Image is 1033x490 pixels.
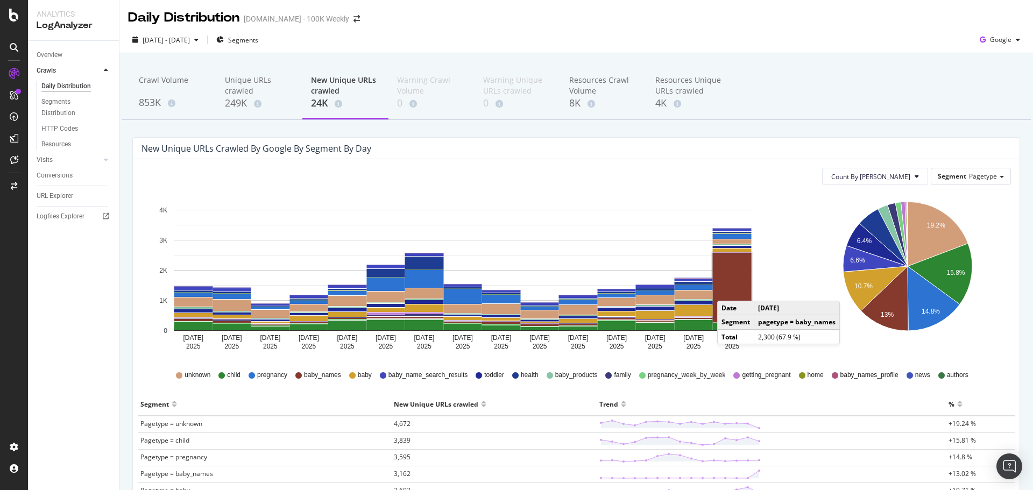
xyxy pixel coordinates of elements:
[41,139,111,150] a: Resources
[683,334,704,342] text: [DATE]
[571,343,585,350] text: 2025
[397,75,466,96] div: Warning Crawl Volume
[159,267,167,274] text: 2K
[969,172,997,181] span: Pagetype
[212,31,263,48] button: Segments
[946,269,965,277] text: 15.8%
[806,194,1009,355] svg: A chart.
[655,75,724,96] div: Resources Unique URLs crawled
[225,96,294,110] div: 249K
[854,283,872,290] text: 10.7%
[610,343,624,350] text: 2025
[725,343,739,350] text: 2025
[186,343,201,350] text: 2025
[37,211,111,222] a: Logfiles Explorer
[996,453,1022,479] div: Open Intercom Messenger
[569,96,638,110] div: 8K
[358,371,372,380] span: baby
[521,371,539,380] span: health
[822,168,928,185] button: Count By [PERSON_NAME]
[718,315,754,330] td: Segment
[143,35,190,45] span: [DATE] - [DATE]
[926,222,945,229] text: 19.2%
[141,143,371,154] div: New Unique URLs crawled by google by Segment by Day
[840,371,898,380] span: baby_names_profile
[922,308,940,315] text: 14.8%
[379,343,393,350] text: 2025
[159,207,167,214] text: 4K
[452,334,473,342] text: [DATE]
[483,96,552,110] div: 0
[37,211,84,222] div: Logfiles Explorer
[938,172,966,181] span: Segment
[41,123,78,134] div: HTTP Codes
[183,334,203,342] text: [DATE]
[257,371,287,380] span: pregnancy
[857,238,872,245] text: 6.4%
[227,371,240,380] span: child
[850,257,865,264] text: 6.6%
[394,395,478,413] div: New Unique URLs crawled
[159,237,167,244] text: 3K
[41,81,111,92] a: Daily Distribution
[37,190,73,202] div: URL Explorer
[754,330,840,344] td: 2,300 (67.9 %)
[37,9,110,19] div: Analytics
[185,371,210,380] span: unknown
[376,334,396,342] text: [DATE]
[949,436,976,445] span: +15.81 %
[614,371,631,380] span: family
[37,49,111,61] a: Overview
[37,65,56,76] div: Crawls
[491,334,512,342] text: [DATE]
[41,139,71,150] div: Resources
[414,334,435,342] text: [DATE]
[139,96,208,110] div: 853K
[949,452,972,461] span: +14.8 %
[754,301,840,315] td: [DATE]
[483,75,552,96] div: Warning Unique URLs crawled
[648,371,726,380] span: pregnancy_week_by_week
[41,96,111,119] a: Segments Distribution
[37,170,111,181] a: Conversions
[228,35,258,45] span: Segments
[569,75,638,96] div: Resources Crawl Volume
[41,81,91,92] div: Daily Distribution
[260,334,280,342] text: [DATE]
[311,96,380,110] div: 24K
[302,343,316,350] text: 2025
[484,371,504,380] span: toddler
[141,194,783,355] svg: A chart.
[529,334,550,342] text: [DATE]
[140,395,169,413] div: Segment
[742,371,790,380] span: getting_pregnant
[718,301,754,315] td: Date
[337,334,358,342] text: [DATE]
[947,371,968,380] span: authors
[394,469,411,478] span: 3,162
[140,469,213,478] span: Pagetype = baby_names
[244,13,349,24] div: [DOMAIN_NAME] - 100K Weekly
[599,395,618,413] div: Trend
[606,334,627,342] text: [DATE]
[881,311,894,318] text: 13%
[140,436,189,445] span: Pagetype = child
[555,371,598,380] span: baby_products
[37,19,110,32] div: LogAnalyzer
[140,452,207,461] span: Pagetype = pregnancy
[687,343,701,350] text: 2025
[533,343,547,350] text: 2025
[263,343,278,350] text: 2025
[41,96,101,119] div: Segments Distribution
[304,371,341,380] span: baby_names
[140,419,202,428] span: Pagetype = unknown
[645,334,666,342] text: [DATE]
[831,172,910,181] span: Count By Day
[754,315,840,330] td: pagetype = baby_names
[655,96,724,110] div: 4K
[311,75,380,96] div: New Unique URLs crawled
[37,154,53,166] div: Visits
[37,190,111,202] a: URL Explorer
